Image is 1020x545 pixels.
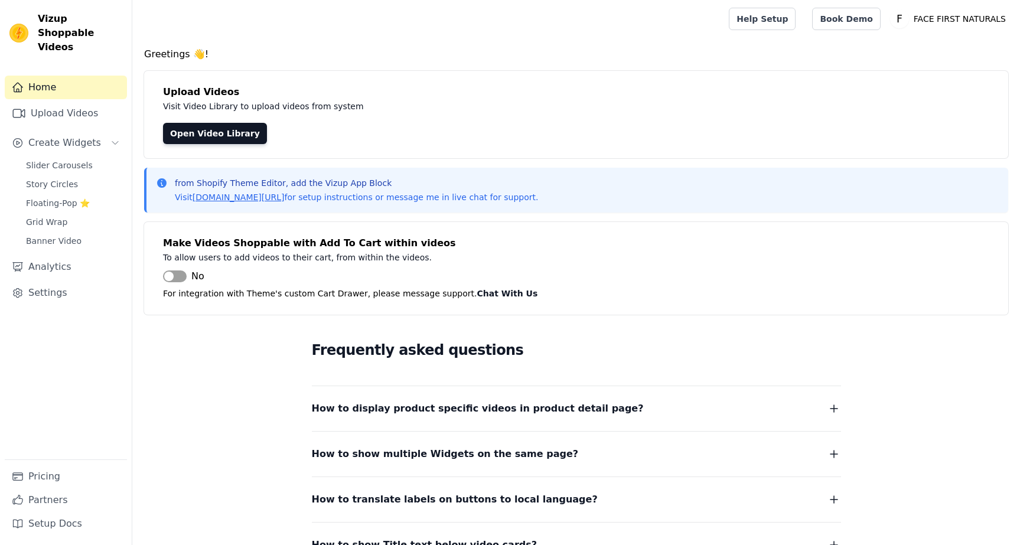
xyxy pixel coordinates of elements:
span: Slider Carousels [26,159,93,171]
p: To allow users to add videos to their cart, from within the videos. [163,250,692,265]
h4: Upload Videos [163,85,989,99]
button: Chat With Us [477,286,538,301]
p: Visit for setup instructions or message me in live chat for support. [175,191,538,203]
h2: Frequently asked questions [312,338,841,362]
a: Analytics [5,255,127,279]
p: FACE FIRST NATURALS [909,8,1011,30]
a: [DOMAIN_NAME][URL] [193,192,285,202]
button: How to show multiple Widgets on the same page? [312,446,841,462]
h4: Make Videos Shoppable with Add To Cart within videos [163,236,989,250]
span: Floating-Pop ⭐ [26,197,90,209]
button: Create Widgets [5,131,127,155]
span: Create Widgets [28,136,101,150]
a: Upload Videos [5,102,127,125]
span: Grid Wrap [26,216,67,228]
h4: Greetings 👋! [144,47,1008,61]
a: Open Video Library [163,123,267,144]
button: How to display product specific videos in product detail page? [312,400,841,417]
button: How to translate labels on buttons to local language? [312,491,841,508]
button: No [163,269,204,283]
a: Slider Carousels [19,157,127,174]
span: Story Circles [26,178,78,190]
p: Visit Video Library to upload videos from system [163,99,692,113]
img: Vizup [9,24,28,43]
span: How to show multiple Widgets on the same page? [312,446,579,462]
text: F [897,13,902,25]
p: from Shopify Theme Editor, add the Vizup App Block [175,177,538,189]
span: How to translate labels on buttons to local language? [312,491,598,508]
a: Settings [5,281,127,305]
span: No [191,269,204,283]
a: Partners [5,488,127,512]
button: F FACE FIRST NATURALS [890,8,1011,30]
span: How to display product specific videos in product detail page? [312,400,644,417]
a: Floating-Pop ⭐ [19,195,127,211]
a: Book Demo [812,8,880,30]
a: Banner Video [19,233,127,249]
a: Grid Wrap [19,214,127,230]
p: For integration with Theme's custom Cart Drawer, please message support. [163,286,989,301]
span: Banner Video [26,235,82,247]
a: Home [5,76,127,99]
a: Pricing [5,465,127,488]
span: Vizup Shoppable Videos [38,12,122,54]
a: Help Setup [729,8,796,30]
a: Setup Docs [5,512,127,536]
a: Story Circles [19,176,127,192]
